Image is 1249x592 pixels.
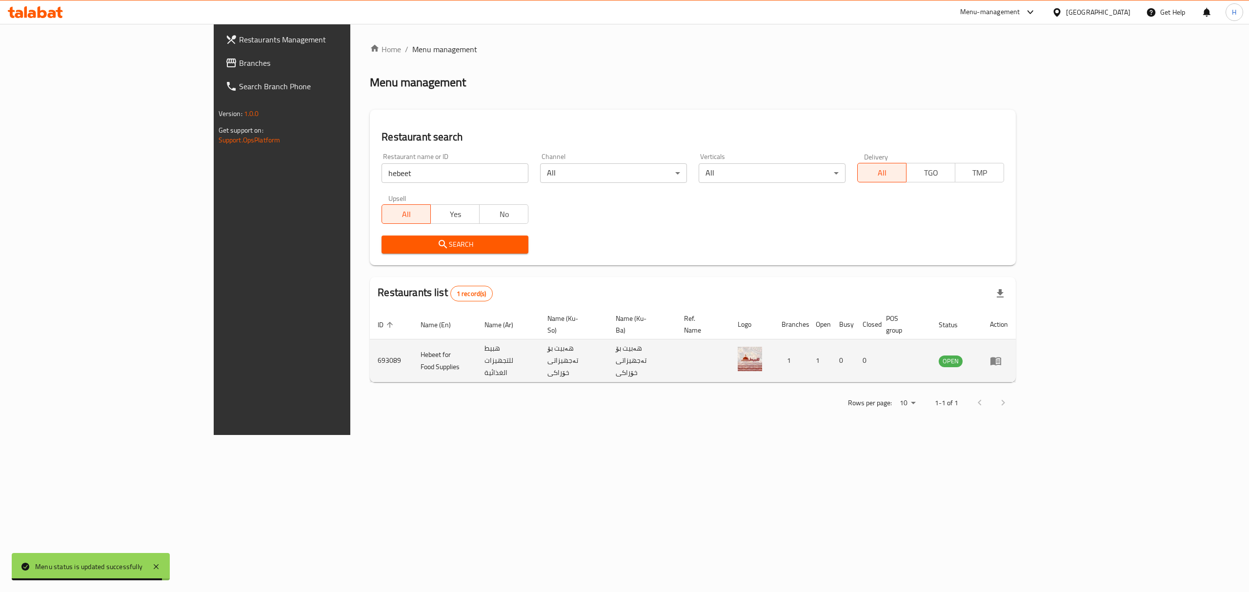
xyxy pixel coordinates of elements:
span: Search [389,238,521,251]
button: All [382,204,431,224]
span: Restaurants Management [239,34,415,45]
label: Delivery [864,153,888,160]
div: Total records count [450,286,493,301]
span: Name (Ar) [484,319,526,331]
td: هبيط للتجهيزات الغذائیة [477,339,540,382]
a: Support.OpsPlatform [219,134,281,146]
div: All [540,163,687,183]
span: Version: [219,107,242,120]
span: All [386,207,427,221]
div: Menu status is updated successfully [35,561,142,572]
span: 1 record(s) [451,289,492,298]
th: Branches [774,310,808,339]
span: Get support on: [219,124,263,137]
span: Branches [239,57,415,69]
label: Upsell [388,195,406,201]
nav: breadcrumb [370,43,1016,55]
span: ID [378,319,396,331]
h2: Restaurants list [378,285,492,301]
a: Search Branch Phone [218,75,423,98]
td: 1 [808,339,831,382]
div: [GEOGRAPHIC_DATA] [1066,7,1130,18]
th: Logo [730,310,774,339]
span: Name (Ku-Ba) [616,313,665,336]
td: 0 [855,339,878,382]
span: Yes [435,207,476,221]
p: 1-1 of 1 [935,397,958,409]
td: هەبیت بۆ تەجهیزاتی خۆراکی [608,339,676,382]
span: Status [939,319,970,331]
div: All [699,163,846,183]
span: TGO [910,166,951,180]
span: POS group [886,313,920,336]
th: Closed [855,310,878,339]
button: TMP [955,163,1004,182]
span: Search Branch Phone [239,80,415,92]
th: Busy [831,310,855,339]
img: Hebeet for Food Supplies [738,347,762,371]
a: Branches [218,51,423,75]
span: OPEN [939,355,963,367]
button: TGO [906,163,955,182]
div: Menu [990,355,1008,367]
span: Name (Ku-So) [547,313,596,336]
button: No [479,204,528,224]
span: 1.0.0 [244,107,259,120]
div: Rows per page: [896,396,919,411]
span: H [1232,7,1236,18]
table: enhanced table [370,310,1016,382]
a: Restaurants Management [218,28,423,51]
div: Menu-management [960,6,1020,18]
td: هەبیت بۆ تەجهیزاتی خۆراکی [540,339,608,382]
th: Action [982,310,1016,339]
span: All [862,166,903,180]
span: TMP [959,166,1000,180]
span: Ref. Name [684,313,718,336]
td: Hebeet for Food Supplies [413,339,476,382]
button: Yes [430,204,480,224]
input: Search for restaurant name or ID.. [382,163,528,183]
button: All [857,163,907,182]
p: Rows per page: [848,397,892,409]
span: No [483,207,524,221]
span: Name (En) [421,319,463,331]
h2: Restaurant search [382,130,1004,144]
div: Export file [988,282,1012,305]
button: Search [382,236,528,254]
th: Open [808,310,831,339]
td: 0 [831,339,855,382]
td: 1 [774,339,808,382]
span: Menu management [412,43,477,55]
